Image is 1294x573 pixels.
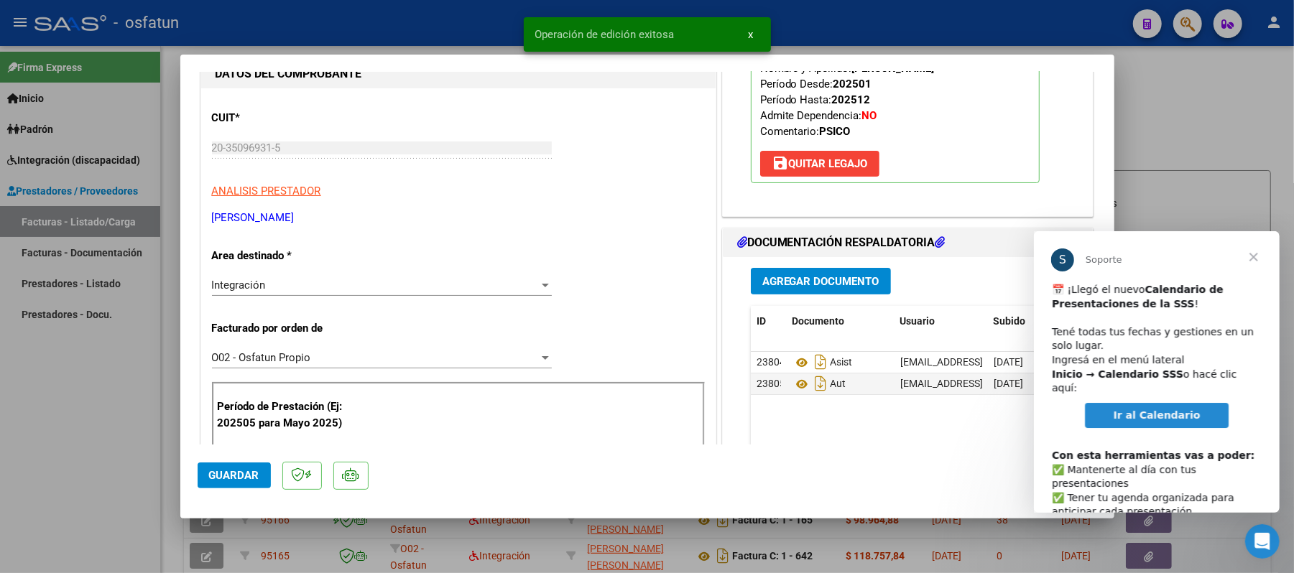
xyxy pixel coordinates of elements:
span: Quitar Legajo [772,157,868,170]
p: [PERSON_NAME] [212,210,705,226]
p: Area destinado * [212,248,360,264]
span: 23804 [757,356,785,368]
span: Guardar [209,469,259,482]
strong: 202512 [832,93,871,106]
span: Integración [212,279,266,292]
strong: NO [862,109,877,122]
datatable-header-cell: Documento [787,306,895,337]
datatable-header-cell: ID [751,306,787,337]
b: Con esta herramientas vas a poder: [18,218,221,230]
button: x [737,22,765,47]
span: ANALISIS PRESTADOR [212,185,321,197]
button: Agregar Documento [751,268,891,294]
button: Guardar [198,462,271,488]
span: Comentario: [760,125,851,138]
span: Asist [792,357,852,368]
span: x [749,28,754,41]
strong: [PERSON_NAME] [852,62,935,75]
i: Descargar documento [811,372,830,395]
span: Subido [994,315,1026,327]
span: [EMAIL_ADDRESS][DOMAIN_NAME] - [PERSON_NAME] [900,378,1144,389]
strong: PSICO [820,125,851,138]
span: Usuario [900,315,935,327]
span: O02 - Osfatun Propio [212,351,311,364]
iframe: Intercom live chat mensaje [1034,231,1280,513]
span: [EMAIL_ADDRESS][DOMAIN_NAME] - [PERSON_NAME] [900,356,1144,368]
strong: 202501 [833,78,872,90]
span: Aut [792,378,846,390]
span: Agregar Documento [762,275,879,288]
p: Período de Prestación (Ej: 202505 para Mayo 2025) [218,399,362,431]
span: [DATE] [994,378,1023,389]
span: [DATE] [994,356,1023,368]
span: ID [757,315,766,327]
mat-icon: save [772,154,789,172]
span: Documento [792,315,845,327]
mat-expansion-panel-header: DOCUMENTACIÓN RESPALDATORIA [723,228,1094,257]
datatable-header-cell: Subido [988,306,1060,337]
p: CUIT [212,110,360,126]
div: DOCUMENTACIÓN RESPALDATORIA [723,257,1094,555]
i: Descargar documento [811,350,830,373]
h1: DOCUMENTACIÓN RESPALDATORIA [737,234,946,251]
p: Facturado por orden de [212,320,360,337]
iframe: Intercom live chat [1245,524,1280,559]
span: 23805 [757,378,785,389]
div: ​✅ Mantenerte al día con tus presentaciones ✅ Tener tu agenda organizada para anticipar cada pres... [18,203,228,386]
span: Operación de edición exitosa [535,27,675,42]
strong: DATOS DEL COMPROBANTE [216,67,362,80]
span: CUIL: Nombre y Apellido: Período Desde: Período Hasta: Admite Dependencia: [760,46,935,138]
button: Quitar Legajo [760,151,879,177]
datatable-header-cell: Usuario [895,306,988,337]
